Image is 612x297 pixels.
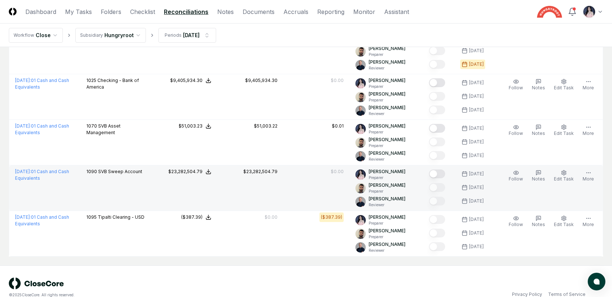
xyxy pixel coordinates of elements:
[581,123,595,138] button: More
[552,168,575,184] button: Edit Task
[101,7,121,16] a: Folders
[429,242,445,251] button: Mark complete
[469,79,484,86] div: [DATE]
[583,6,595,18] img: ACg8ocK1rwy8eqCe8mfIxWeyxIbp_9IQcG1JX1XyIUBvatxmYFCosBjk=s96-c
[332,123,344,129] div: $0.01
[355,242,366,253] img: ACg8ocLvq7MjQV6RZF1_Z8o96cGG_vCwfvrLdMx8PuJaibycWA8ZaAE=s96-c
[469,125,484,132] div: [DATE]
[369,196,405,202] p: [PERSON_NAME]
[429,60,445,69] button: Mark complete
[552,123,575,138] button: Edit Task
[15,169,31,174] span: [DATE] :
[15,214,31,220] span: [DATE] :
[530,214,547,229] button: Notes
[509,130,523,136] span: Follow
[86,169,97,174] span: 1090
[369,77,405,84] p: [PERSON_NAME]
[469,93,484,100] div: [DATE]
[86,78,96,83] span: 1025
[429,92,445,101] button: Mark complete
[179,123,211,129] button: $51,003.23
[507,168,525,184] button: Follow
[532,176,545,182] span: Notes
[369,221,405,226] p: Preparer
[369,111,405,117] p: Reviewer
[554,222,574,227] span: Edit Task
[355,105,366,116] img: ACg8ocLvq7MjQV6RZF1_Z8o96cGG_vCwfvrLdMx8PuJaibycWA8ZaAE=s96-c
[15,78,69,90] a: [DATE]:01 Cash and Cash Equivalents
[530,123,547,138] button: Notes
[355,46,366,57] img: d09822cc-9b6d-4858-8d66-9570c114c672_214030b4-299a-48fd-ad93-fc7c7aef54c6.png
[530,77,547,93] button: Notes
[429,215,445,224] button: Mark complete
[469,139,484,145] div: [DATE]
[532,130,545,136] span: Notes
[355,137,366,148] img: d09822cc-9b6d-4858-8d66-9570c114c672_214030b4-299a-48fd-ad93-fc7c7aef54c6.png
[429,183,445,192] button: Mark complete
[369,168,405,175] p: [PERSON_NAME]
[86,123,121,135] span: SVB Asset Management
[552,77,575,93] button: Edit Task
[429,229,445,237] button: Mark complete
[369,248,405,253] p: Reviewer
[353,7,375,16] a: Monitor
[554,176,574,182] span: Edit Task
[80,32,103,39] div: Subsidiary
[509,85,523,90] span: Follow
[9,278,64,289] img: logo
[369,202,405,208] p: Reviewer
[530,168,547,184] button: Notes
[14,32,34,39] div: Workflow
[369,150,405,157] p: [PERSON_NAME]
[429,169,445,178] button: Mark complete
[537,6,562,18] img: Hungryroot logo
[469,47,484,54] div: [DATE]
[469,198,484,204] div: [DATE]
[355,183,366,193] img: d09822cc-9b6d-4858-8d66-9570c114c672_214030b4-299a-48fd-ad93-fc7c7aef54c6.png
[355,124,366,134] img: ACg8ocK1rwy8eqCe8mfIxWeyxIbp_9IQcG1JX1XyIUBvatxmYFCosBjk=s96-c
[170,77,203,84] div: $9,405,934.30
[469,107,484,113] div: [DATE]
[469,243,484,250] div: [DATE]
[532,85,545,90] span: Notes
[469,216,484,223] div: [DATE]
[86,214,97,220] span: 1095
[369,189,405,194] p: Preparer
[369,97,405,103] p: Preparer
[15,169,69,181] a: [DATE]:01 Cash and Cash Equivalents
[581,168,595,184] button: More
[15,78,31,83] span: [DATE] :
[168,168,203,175] div: $23,282,504.79
[9,8,17,15] img: Logo
[369,59,405,65] p: [PERSON_NAME]
[321,214,342,221] div: ($387.39)
[369,234,405,240] p: Preparer
[164,7,208,16] a: Reconciliations
[369,91,405,97] p: [PERSON_NAME]
[181,214,203,221] div: ($387.39)
[283,7,308,16] a: Accruals
[181,214,211,221] button: ($387.39)
[532,222,545,227] span: Notes
[331,168,344,175] div: $0.00
[469,61,484,68] div: [DATE]
[355,151,366,161] img: ACg8ocLvq7MjQV6RZF1_Z8o96cGG_vCwfvrLdMx8PuJaibycWA8ZaAE=s96-c
[98,169,142,174] span: SVB Sweep Account
[369,228,405,234] p: [PERSON_NAME]
[331,77,344,84] div: $0.00
[429,46,445,55] button: Mark complete
[429,151,445,160] button: Mark complete
[25,7,56,16] a: Dashboard
[469,152,484,159] div: [DATE]
[355,169,366,180] img: ACg8ocK1rwy8eqCe8mfIxWeyxIbp_9IQcG1JX1XyIUBvatxmYFCosBjk=s96-c
[165,32,182,39] div: Periods
[588,273,605,290] button: atlas-launcher
[355,215,366,225] img: ACg8ocK1rwy8eqCe8mfIxWeyxIbp_9IQcG1JX1XyIUBvatxmYFCosBjk=s96-c
[469,230,484,236] div: [DATE]
[98,214,144,220] span: Tipalti Clearing - USD
[170,77,211,84] button: $9,405,934.30
[158,28,216,43] button: Periods[DATE]
[245,77,278,84] div: $9,405,934.30
[429,137,445,146] button: Mark complete
[369,65,405,71] p: Reviewer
